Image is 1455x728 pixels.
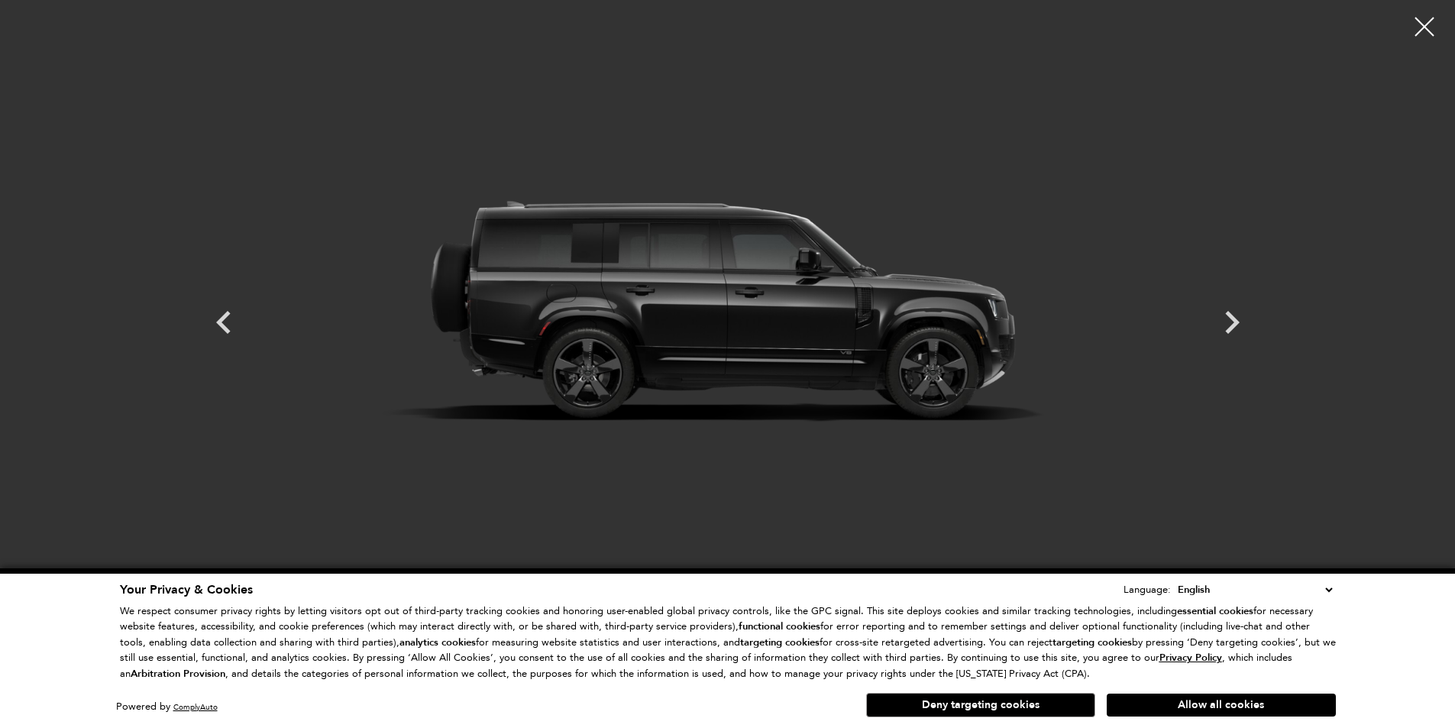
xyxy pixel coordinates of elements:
[201,292,247,361] div: Previous
[1159,652,1222,663] a: Privacy Policy
[399,636,476,649] strong: analytics cookies
[120,603,1336,682] p: We respect consumer privacy rights by letting visitors opt out of third-party tracking cookies an...
[1159,651,1222,665] u: Privacy Policy
[739,620,820,633] strong: functional cookies
[1209,292,1255,361] div: Next
[116,702,218,712] div: Powered by
[270,11,1186,606] img: New 2025 Santorini Black LAND ROVER V8 image 3
[120,581,253,598] span: Your Privacy & Cookies
[131,667,225,681] strong: Arbitration Provision
[1177,604,1253,618] strong: essential cookies
[740,636,820,649] strong: targeting cookies
[1052,636,1132,649] strong: targeting cookies
[173,702,218,712] a: ComplyAuto
[1174,581,1336,598] select: Language Select
[866,693,1095,717] button: Deny targeting cookies
[1107,694,1336,717] button: Allow all cookies
[1124,584,1171,594] div: Language:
